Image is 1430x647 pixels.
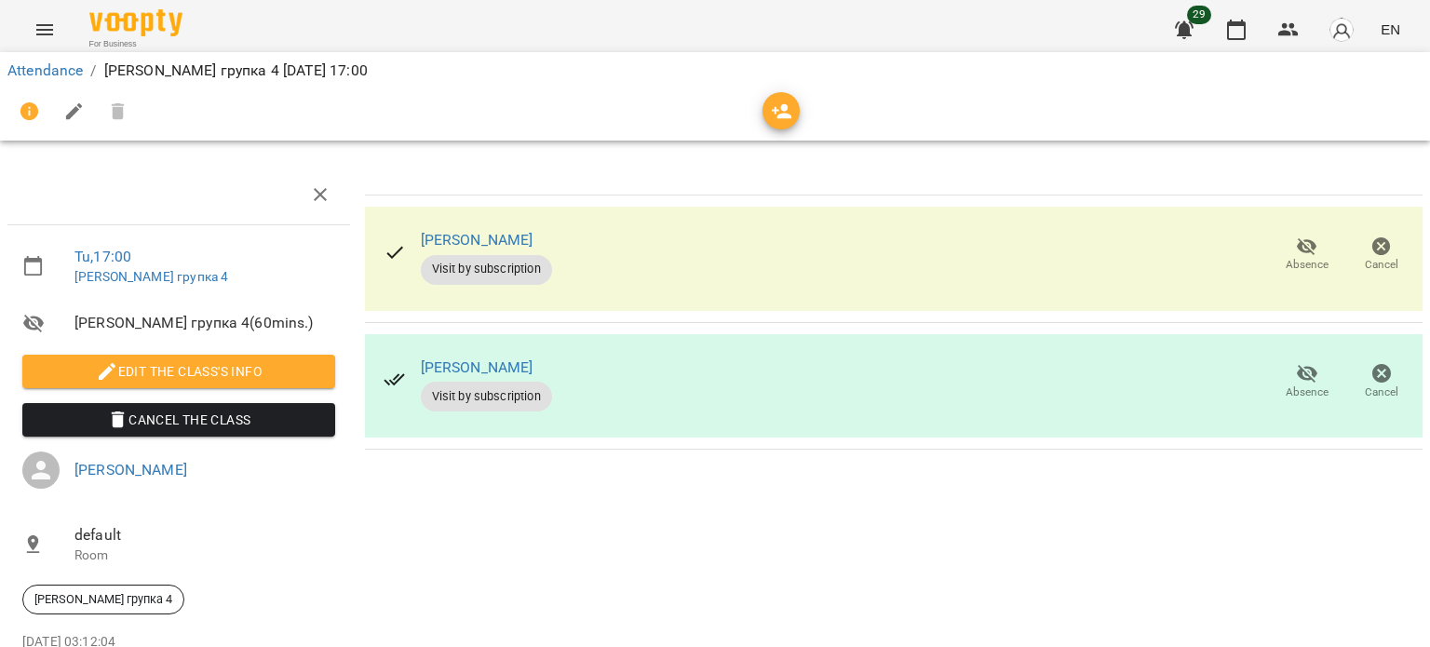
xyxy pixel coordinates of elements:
span: Edit the class's Info [37,360,320,383]
span: [PERSON_NAME] групка 4 ( 60 mins. ) [74,312,335,334]
button: Absence [1270,229,1344,281]
a: [PERSON_NAME] [421,358,533,376]
button: Cancel the class [22,403,335,437]
p: [PERSON_NAME] групка 4 [DATE] 17:00 [104,60,368,82]
button: Menu [22,7,67,52]
button: EN [1373,12,1408,47]
button: Absence [1270,356,1344,408]
img: Voopty Logo [89,9,182,36]
button: Cancel [1344,229,1419,281]
nav: breadcrumb [7,60,1423,82]
a: [PERSON_NAME] [421,231,533,249]
a: Tu , 17:00 [74,248,131,265]
span: 29 [1187,6,1211,24]
span: default [74,524,335,546]
span: [PERSON_NAME] групка 4 [23,591,183,608]
span: Visit by subscription [421,388,552,405]
a: [PERSON_NAME] [74,461,187,479]
button: Cancel [1344,356,1419,408]
p: Room [74,546,335,565]
img: avatar_s.png [1329,17,1355,43]
span: Absence [1286,384,1329,400]
span: Cancel the class [37,409,320,431]
span: For Business [89,38,182,50]
span: EN [1381,20,1400,39]
button: Edit the class's Info [22,355,335,388]
li: / [90,60,96,82]
span: Cancel [1365,257,1398,273]
a: [PERSON_NAME] групка 4 [74,269,228,284]
span: Absence [1286,257,1329,273]
div: [PERSON_NAME] групка 4 [22,585,184,614]
span: Visit by subscription [421,261,552,277]
a: Attendance [7,61,83,79]
span: Cancel [1365,384,1398,400]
